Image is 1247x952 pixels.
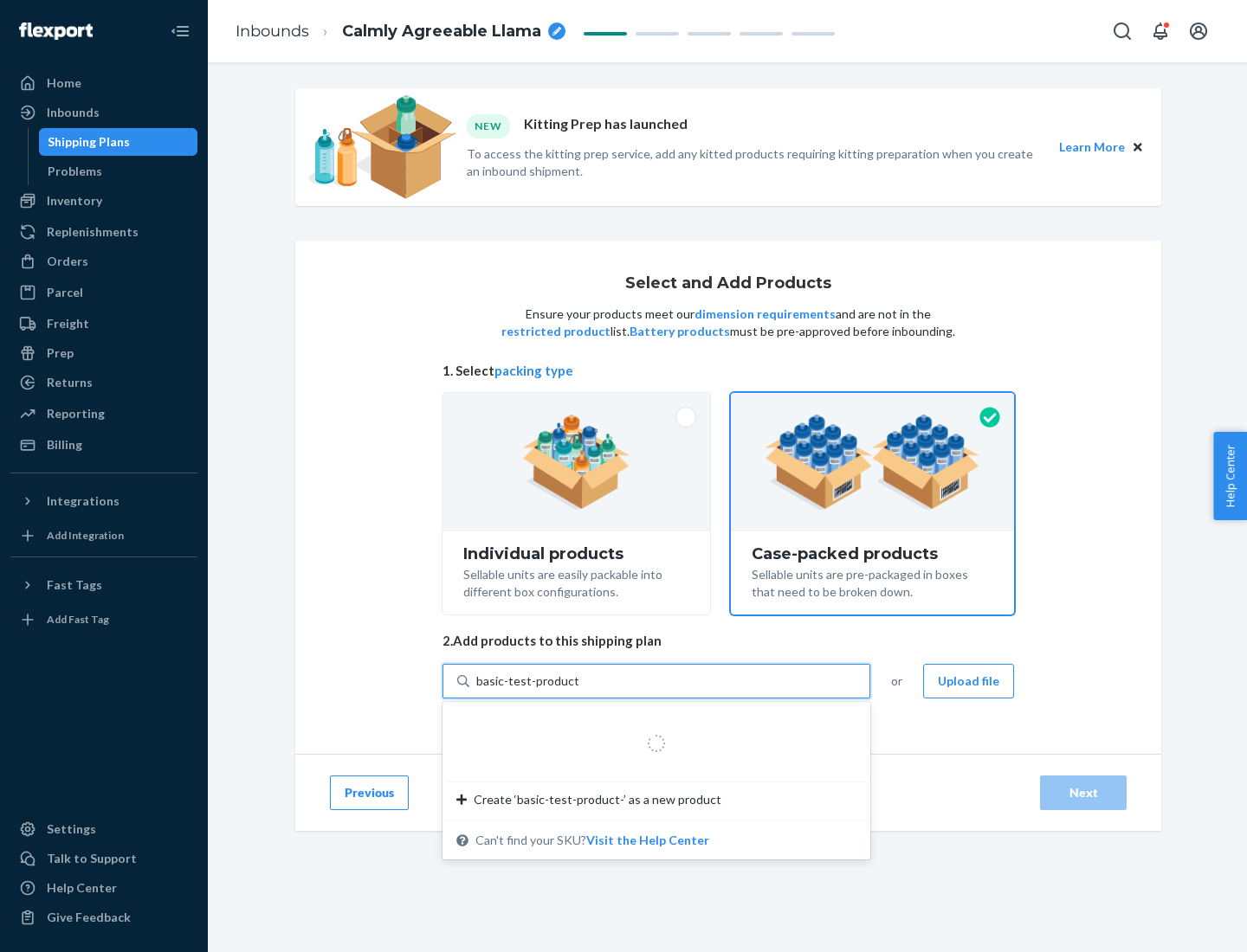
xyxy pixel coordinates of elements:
[752,563,993,601] div: Sellable units are pre-packaged in boxes that need to be broken down.
[1105,14,1140,48] button: Open Search Box
[752,545,993,563] div: Case-packed products
[467,114,510,138] div: NEW
[10,571,197,599] button: Fast Tags
[19,23,93,40] img: Flexport logo
[163,14,197,48] button: Close Navigation
[330,775,409,810] button: Previous
[47,436,82,453] div: Billing
[10,310,197,338] a: Freight
[1128,138,1147,157] button: Close
[47,492,120,510] div: Integrations
[1055,784,1112,801] div: Next
[1059,138,1125,157] button: Learn More
[10,815,197,843] a: Settings
[48,133,130,151] div: Shipping Plans
[47,192,102,209] div: Inventory
[10,279,197,306] a: Parcel
[47,344,74,362] div: Prep
[1181,14,1216,48] button: Open account menu
[10,606,197,634] a: Add Fast Tag
[342,21,541,43] span: Calmly Agreeable Llama
[1143,14,1178,48] button: Open notifications
[1213,432,1247,520] button: Help Center
[443,632,1014,650] span: 2. Add products to this shipping plan
[1040,775,1127,810] button: Next
[47,576,102,594] div: Fast Tags
[47,612,109,627] div: Add Fast Tag
[47,374,93,391] div: Returns
[47,405,105,422] div: Reporting
[10,400,197,428] a: Reporting
[10,431,197,459] a: Billing
[10,187,197,215] a: Inventory
[500,306,957,340] p: Ensure your products meet our and are not in the list. must be pre-approved before inbounding.
[48,163,102,180] div: Problems
[476,672,580,690] input: Create ‘basic-test-product-’ as a new productCan't find your SKU?Visit the Help Center
[463,545,689,563] div: Individual products
[463,563,689,601] div: Sellable units are easily packable into different box configurations.
[47,850,137,867] div: Talk to Support
[10,904,197,931] button: Give Feedback
[47,820,96,838] div: Settings
[524,114,688,138] p: Kitting Prep has launched
[475,832,709,849] span: Can't find your SKU?
[10,874,197,902] a: Help Center
[625,275,831,293] h1: Select and Add Products
[501,323,611,340] button: restricted product
[467,145,1043,180] p: To access the kitting prep service, add any kitted products requiring kitting preparation when yo...
[10,218,197,246] a: Replenishments
[47,879,117,897] div: Help Center
[765,415,980,510] img: case-pack.59cecea509d18c883b923b81aeac6d0b.png
[10,369,197,396] a: Returns
[236,22,309,41] a: Inbounds
[10,522,197,550] a: Add Integration
[222,6,579,57] ol: breadcrumbs
[10,487,197,515] button: Integrations
[10,248,197,275] a: Orders
[47,253,88,270] div: Orders
[39,158,198,185] a: Problems
[586,832,709,849] button: Create ‘basic-test-product-’ as a new productCan't find your SKU?
[474,791,721,808] span: Create ‘basic-test-product-’ as a new product
[47,223,139,241] div: Replenishments
[10,99,197,126] a: Inbounds
[10,339,197,367] a: Prep
[39,128,198,156] a: Shipping Plans
[494,362,573,380] button: packing type
[522,415,630,510] img: individual-pack.facf35554cb0f1810c75b2bd6df2d64e.png
[891,672,902,690] span: or
[47,284,83,301] div: Parcel
[10,69,197,97] a: Home
[47,909,131,926] div: Give Feedback
[47,104,100,121] div: Inbounds
[10,845,197,872] a: Talk to Support
[47,315,89,332] div: Freight
[443,362,1014,380] span: 1. Select
[47,74,81,92] div: Home
[47,528,124,543] div: Add Integration
[923,664,1014,698] button: Upload file
[695,306,836,323] button: dimension requirements
[630,323,730,340] button: Battery products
